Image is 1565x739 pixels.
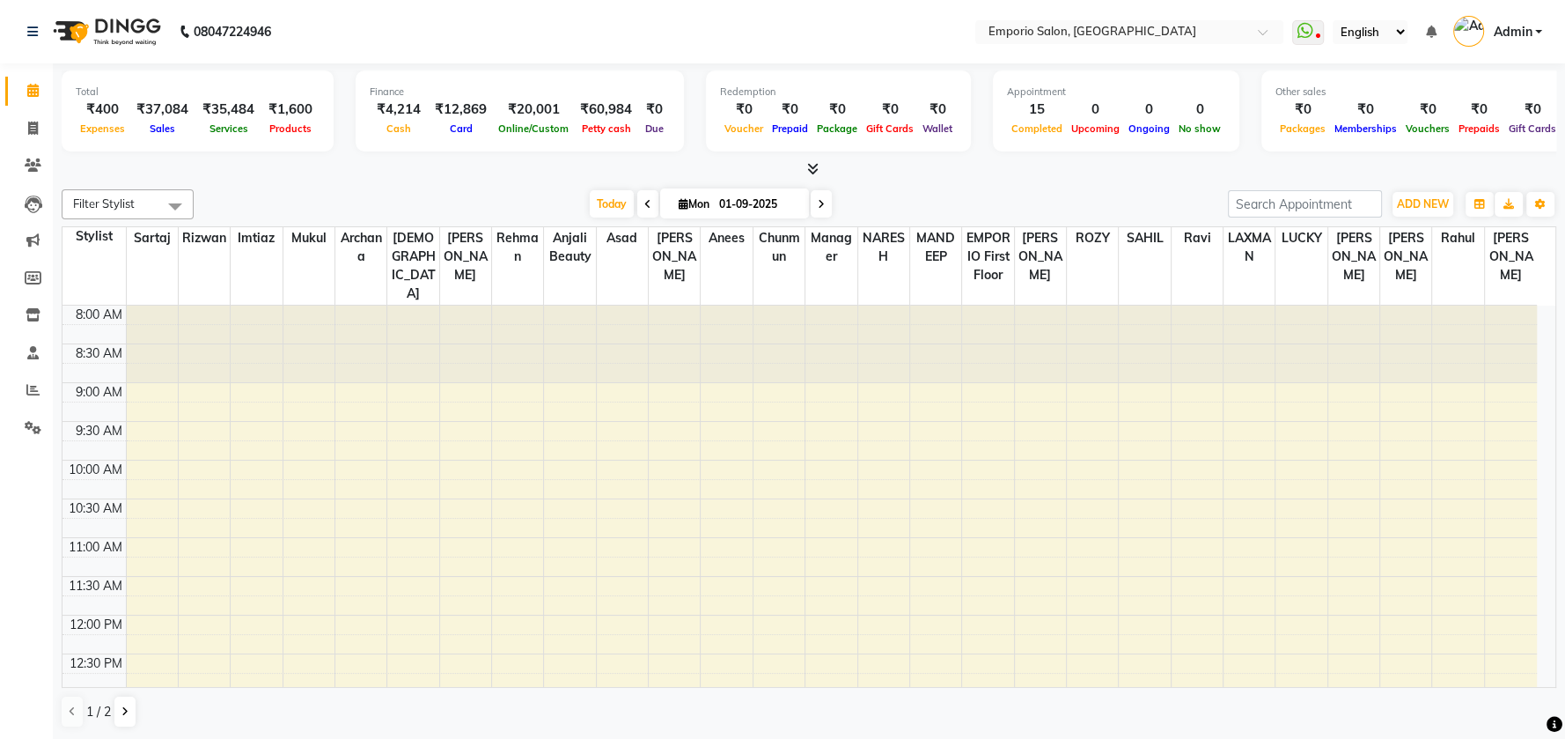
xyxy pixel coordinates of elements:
div: ₹0 [1275,100,1330,120]
span: Mon [674,197,714,211]
span: Today [590,190,634,218]
span: Packages [1275,122,1330,135]
span: Online/Custom [494,122,573,135]
span: Admin [1493,23,1532,41]
div: ₹0 [862,100,918,120]
span: 1 / 2 [86,703,111,721]
span: Wallet [918,122,957,135]
div: 10:00 AM [65,461,126,479]
span: Expenses [76,122,129,135]
span: ROZY [1067,227,1118,249]
div: 15 [1007,100,1067,120]
span: Rahul [1432,227,1483,249]
b: 08047224946 [194,7,271,56]
div: ₹60,984 [573,100,639,120]
div: Other sales [1275,85,1561,100]
button: ADD NEW [1392,192,1453,217]
span: Products [265,122,316,135]
span: Rizwan [179,227,230,249]
div: 12:30 PM [66,654,126,673]
span: Cash [382,122,415,135]
div: 0 [1067,100,1124,120]
div: ₹4,214 [370,100,428,120]
span: [DEMOGRAPHIC_DATA] [387,227,438,305]
img: logo [45,7,165,56]
div: 10:30 AM [65,499,126,518]
span: Services [205,122,253,135]
span: [PERSON_NAME] [1015,227,1066,286]
div: ₹0 [1330,100,1401,120]
input: Search Appointment [1228,190,1382,218]
span: Sales [145,122,180,135]
div: 9:30 AM [72,422,126,440]
span: ADD NEW [1397,197,1449,211]
div: 9:00 AM [72,383,126,402]
div: ₹0 [918,100,957,120]
div: ₹0 [812,100,862,120]
div: 0 [1124,100,1174,120]
span: NARESH [858,227,909,268]
div: ₹0 [720,100,768,120]
span: Mukul [283,227,334,249]
div: Finance [370,85,670,100]
div: 8:30 AM [72,344,126,363]
div: ₹12,869 [428,100,494,120]
img: Admin [1453,16,1484,47]
span: [PERSON_NAME] [1485,227,1537,286]
div: ₹20,001 [494,100,573,120]
span: Gift Cards [1504,122,1561,135]
span: Archana [335,227,386,268]
div: ₹0 [1401,100,1454,120]
span: Voucher [720,122,768,135]
span: Manager [805,227,856,268]
span: Package [812,122,862,135]
span: Filter Stylist [73,196,135,211]
span: Card [445,122,477,135]
span: chunmun [753,227,805,268]
span: [PERSON_NAME] [440,227,491,286]
span: Prepaids [1454,122,1504,135]
span: Gift Cards [862,122,918,135]
div: 11:30 AM [65,577,126,595]
div: Appointment [1007,85,1225,100]
div: ₹0 [1454,100,1504,120]
span: [PERSON_NAME] [1328,227,1379,286]
div: 11:00 AM [65,538,126,557]
div: ₹1,600 [261,100,320,120]
span: [PERSON_NAME] [1380,227,1431,286]
span: EMPORIO First Floor [962,227,1013,286]
span: Vouchers [1401,122,1454,135]
input: 2025-09-01 [714,191,802,218]
div: ₹0 [768,100,812,120]
span: Memberships [1330,122,1401,135]
span: Prepaid [768,122,812,135]
span: Anees [701,227,752,249]
span: Anjali beauty [544,227,595,268]
div: Redemption [720,85,957,100]
span: LAXMAN [1223,227,1275,268]
div: 12:00 PM [66,616,126,634]
span: SAHIL [1119,227,1170,249]
span: Rehman [492,227,543,268]
span: Imtiaz [231,227,282,249]
div: Stylist [62,227,126,246]
div: ₹400 [76,100,129,120]
div: ₹0 [639,100,670,120]
span: Due [641,122,668,135]
div: ₹0 [1504,100,1561,120]
div: Total [76,85,320,100]
span: [PERSON_NAME] [649,227,700,286]
span: Petty cash [577,122,636,135]
div: ₹37,084 [129,100,195,120]
span: MANDEEP [910,227,961,268]
div: 8:00 AM [72,306,126,324]
span: Completed [1007,122,1067,135]
span: ravi [1172,227,1223,249]
span: Asad [597,227,648,249]
span: LUCKY [1275,227,1326,249]
div: ₹35,484 [195,100,261,120]
span: Upcoming [1067,122,1124,135]
span: No show [1174,122,1225,135]
span: Ongoing [1124,122,1174,135]
div: 0 [1174,100,1225,120]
